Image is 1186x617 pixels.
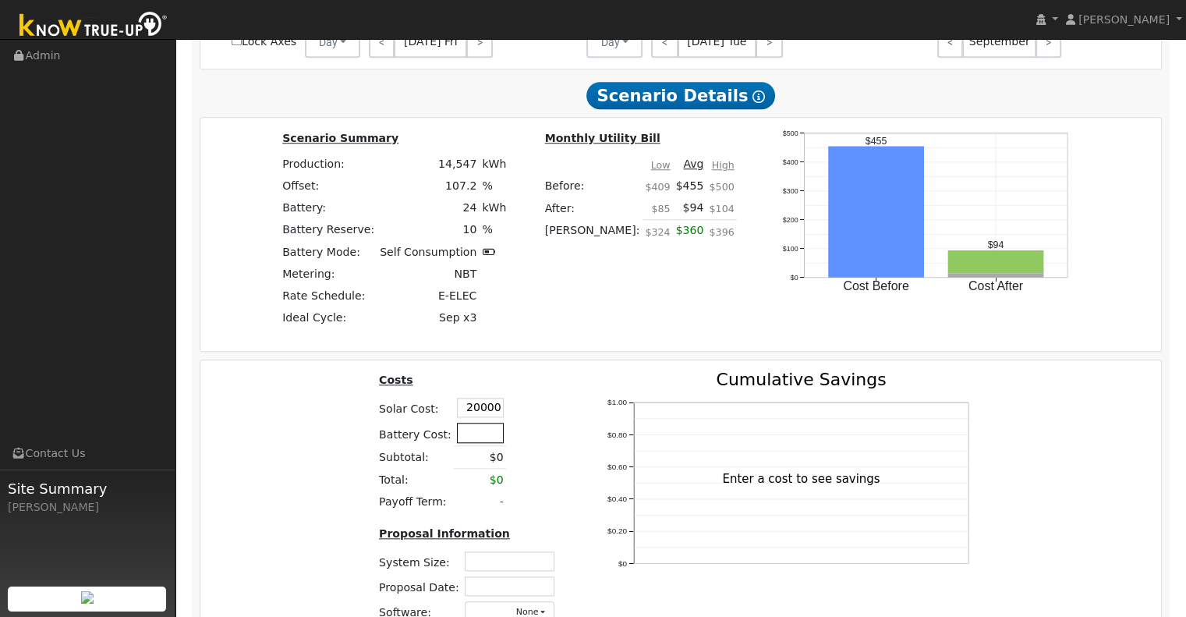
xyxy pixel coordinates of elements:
[717,370,887,389] text: Cumulative Savings
[377,263,480,285] td: NBT
[756,27,783,58] a: >
[480,153,509,175] td: kWh
[545,132,660,144] u: Monthly Utility Bill
[439,311,476,324] span: Sep x3
[651,159,671,171] u: Low
[480,197,509,219] td: kWh
[706,197,737,220] td: $104
[377,241,480,263] td: Self Consumption
[607,527,627,535] text: $0.20
[678,27,756,58] span: [DATE] Tue
[783,158,798,165] text: $400
[377,491,455,512] td: Payoff Term:
[643,176,673,197] td: $409
[937,27,963,58] a: <
[377,285,480,307] td: E-ELEC
[81,591,94,604] img: retrieve
[962,27,1036,58] span: September
[542,219,643,250] td: [PERSON_NAME]:
[377,420,455,446] td: Battery Cost:
[480,219,509,241] td: %
[377,395,455,420] td: Solar Cost:
[282,132,398,144] u: Scenario Summary
[988,239,1004,250] text: $94
[232,34,296,50] label: Lock Axes
[651,27,678,58] a: <
[280,176,377,197] td: Offset:
[8,478,167,499] span: Site Summary
[783,186,798,194] text: $300
[377,197,480,219] td: 24
[683,158,703,170] u: Avg
[1036,27,1061,58] a: >
[968,278,1024,292] text: Cost After
[706,176,737,197] td: $500
[280,197,377,219] td: Battery:
[866,135,887,146] text: $455
[280,241,377,263] td: Battery Mode:
[280,285,377,307] td: Rate Schedule:
[607,398,627,406] text: $1.00
[607,463,627,471] text: $0.60
[394,27,467,58] span: [DATE] Fri
[377,469,455,491] td: Total:
[542,197,643,220] td: After:
[232,35,242,45] input: Lock Axes
[752,90,765,103] i: Show Help
[783,129,798,137] text: $500
[618,559,628,568] text: $0
[454,469,506,491] td: $0
[369,27,395,58] a: <
[377,176,480,197] td: 107.2
[379,374,413,386] u: Costs
[377,153,480,175] td: 14,547
[586,82,775,110] span: Scenario Details
[379,527,510,540] u: Proposal Information
[607,495,627,503] text: $0.40
[542,176,643,197] td: Before:
[377,446,455,469] td: Subtotal:
[607,430,627,438] text: $0.80
[723,472,881,486] text: Enter a cost to see savings
[12,9,175,44] img: Know True-Up
[305,27,361,58] button: Day
[377,548,462,573] td: System Size:
[1078,13,1170,26] span: [PERSON_NAME]
[706,219,737,250] td: $396
[791,273,798,281] text: $0
[643,197,673,220] td: $85
[948,250,1044,272] rect: onclick=""
[829,146,925,277] rect: onclick=""
[280,263,377,285] td: Metering:
[377,574,462,599] td: Proposal Date:
[454,446,506,469] td: $0
[586,27,643,58] button: Day
[280,307,377,328] td: Ideal Cycle:
[377,219,480,241] td: 10
[844,278,910,292] text: Cost Before
[280,219,377,241] td: Battery Reserve:
[466,27,492,58] a: >
[712,159,735,171] u: High
[783,215,798,223] text: $200
[783,244,798,252] text: $100
[673,197,706,220] td: $94
[673,176,706,197] td: $455
[643,219,673,250] td: $324
[673,219,706,250] td: $360
[480,176,509,197] td: %
[948,273,1044,278] rect: onclick=""
[500,495,504,508] span: -
[280,153,377,175] td: Production:
[8,499,167,516] div: [PERSON_NAME]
